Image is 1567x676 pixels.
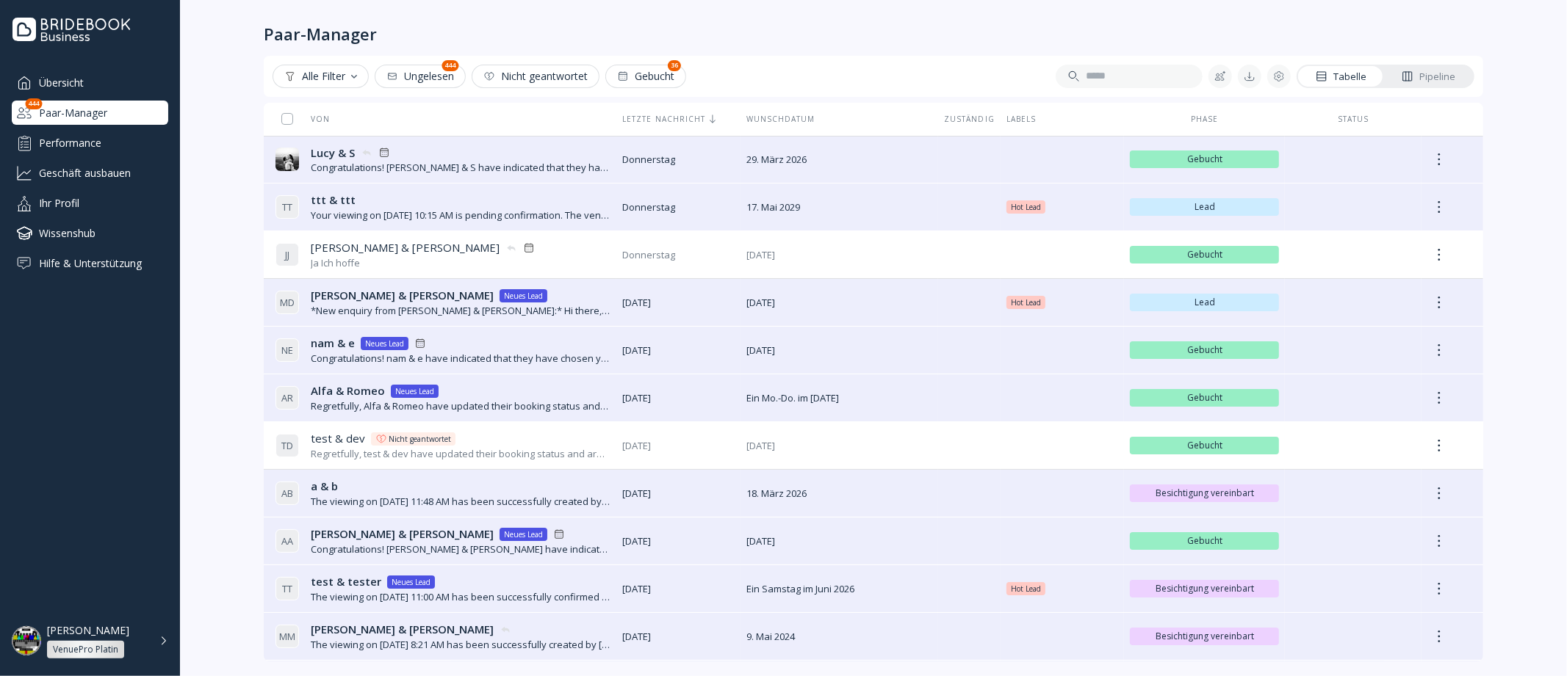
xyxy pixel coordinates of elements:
[746,248,933,262] span: [DATE]
[1136,201,1273,213] span: Lead
[311,240,500,255] span: [PERSON_NAME] & [PERSON_NAME]
[622,534,735,548] span: [DATE]
[1136,535,1273,547] span: Gebucht
[1136,249,1273,261] span: Gebucht
[311,256,535,270] div: Ja Ich hoffe
[622,439,735,453] span: [DATE]
[275,434,299,457] div: T D
[386,70,454,82] div: Ungelesen
[1136,583,1273,595] span: Besichtigung vereinbart
[311,288,494,303] span: [PERSON_NAME] & [PERSON_NAME]
[311,638,610,652] div: The viewing on [DATE] 8:21 AM has been successfully created by [PERSON_NAME].
[273,65,369,88] button: Alle Filter
[395,385,434,397] div: Neues Lead
[275,195,299,219] div: T T
[12,626,41,655] img: dpr=1,fit=cover,g=face,w=48,h=48
[311,145,355,161] span: Lucy & S
[504,528,543,540] div: Neues Lead
[311,542,610,556] div: Congratulations! [PERSON_NAME] & [PERSON_NAME] have indicated that they have chosen you for their...
[311,479,338,494] span: a & b
[12,101,168,125] a: Paar-Manager444
[26,98,43,109] div: 444
[622,248,735,262] span: Donnerstag
[12,161,168,185] a: Geschäft ausbauen
[311,208,610,222] div: Your viewing on [DATE] 10:15 AM is pending confirmation. The venue will approve or decline shortl...
[264,23,377,44] div: Paar-Manager
[275,386,299,410] div: A R
[622,391,735,405] span: [DATE]
[746,534,933,548] span: [DATE]
[483,70,588,82] div: Nicht geantwortet
[622,296,735,310] span: [DATE]
[275,114,330,124] div: Von
[311,447,610,461] div: Regretfully, test & dev have updated their booking status and are no longer showing you as their ...
[746,487,933,501] span: 18. März 2026
[1011,201,1041,213] span: Hot Lead
[504,290,543,302] div: Neues Lead
[1136,153,1273,165] span: Gebucht
[284,70,357,82] div: Alle Filter
[472,65,599,88] button: Nicht geantwortet
[392,576,431,588] div: Neues Lead
[622,630,735,644] span: [DATE]
[622,153,735,167] span: Donnerstag
[12,70,168,95] a: Übersicht
[275,577,299,600] div: T T
[311,383,385,399] span: Alfa & Romeo
[12,131,168,155] a: Performance
[1136,630,1273,642] span: Besichtigung vereinbart
[617,70,674,82] div: Gebucht
[275,148,299,171] img: dpr=1,fit=cover,g=face,w=32,h=32
[746,391,933,405] span: Ein Mo.-Do. im [DATE]
[311,304,610,318] div: *New enquiry from [PERSON_NAME] & [PERSON_NAME]:* Hi there, We’re very interested in your venue f...
[311,161,610,175] div: Congratulations! [PERSON_NAME] & S have indicated that they have chosen you for their wedding day.
[275,625,299,648] div: M M
[1136,440,1273,451] span: Gebucht
[12,221,168,245] a: Wissenshub
[1011,297,1041,308] span: Hot Lead
[1011,583,1041,595] span: Hot Lead
[311,526,494,542] span: [PERSON_NAME] & [PERSON_NAME]
[1136,344,1273,356] span: Gebucht
[275,243,299,266] div: J J
[746,296,933,310] span: [DATE]
[944,114,994,124] div: Zuständig
[311,352,610,366] div: Congratulations! nam & e have indicated that they have chosen you for their wedding day.
[622,200,735,214] span: Donnerstag
[1136,297,1273,308] span: Lead
[275,291,299,314] div: M D
[12,191,168,215] a: Ihr Profil
[311,399,610,413] div: Regretfully, Alfa & Romeo have updated their booking status and are no longer showing you as thei...
[622,114,735,124] div: Letzte Nachricht
[668,60,681,71] div: 36
[605,65,686,88] button: Gebucht
[746,582,933,596] span: Ein Samstag im Juni 2026
[622,582,735,596] span: [DATE]
[275,529,299,553] div: A A
[311,335,355,351] span: nam & e
[311,192,356,208] span: ttt & ttt
[365,338,404,349] div: Neues Lead
[275,338,299,362] div: N E
[1136,487,1273,499] span: Besichtigung vereinbart
[746,114,933,124] div: Wunschdatum
[47,624,129,637] div: [PERSON_NAME]
[12,101,168,125] div: Paar-Manager
[622,344,735,357] span: [DATE]
[375,65,466,88] button: Ungelesen
[1130,114,1279,124] div: Phase
[1402,70,1455,84] div: Pipeline
[275,481,299,505] div: A B
[442,60,459,71] div: 444
[746,200,933,214] span: 17. Mai 2029
[12,251,168,275] a: Hilfe & Unterstützung
[1006,114,1119,124] div: Labels
[311,622,494,637] span: [PERSON_NAME] & [PERSON_NAME]
[311,431,365,446] span: test & dev
[311,495,610,509] div: The viewing on [DATE] 11:48 AM has been successfully created by [PERSON_NAME].
[1316,70,1366,84] div: Tabelle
